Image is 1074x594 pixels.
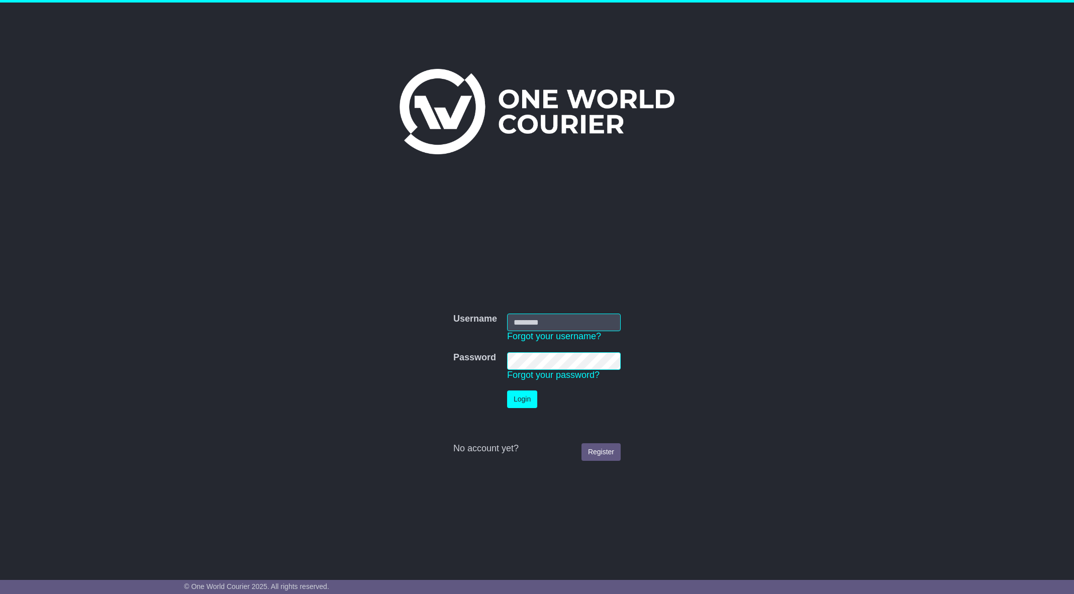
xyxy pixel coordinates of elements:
[507,390,537,408] button: Login
[453,352,496,363] label: Password
[453,443,621,454] div: No account yet?
[581,443,621,461] a: Register
[400,69,674,154] img: One World
[507,370,600,380] a: Forgot your password?
[507,331,601,341] a: Forgot your username?
[184,582,329,590] span: © One World Courier 2025. All rights reserved.
[453,314,497,325] label: Username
